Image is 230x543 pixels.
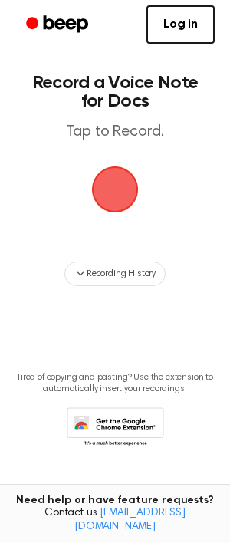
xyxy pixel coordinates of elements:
[15,10,102,40] a: Beep
[28,74,202,110] h1: Record a Voice Note for Docs
[92,166,138,212] img: Beep Logo
[64,262,166,286] button: Recording History
[12,372,218,395] p: Tired of copying and pasting? Use the extension to automatically insert your recordings.
[28,123,202,142] p: Tap to Record.
[9,507,221,534] span: Contact us
[146,5,215,44] a: Log in
[74,508,186,532] a: [EMAIL_ADDRESS][DOMAIN_NAME]
[87,267,156,281] span: Recording History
